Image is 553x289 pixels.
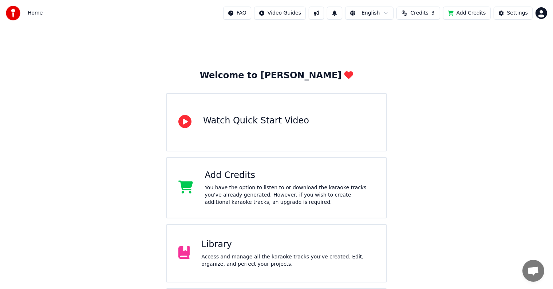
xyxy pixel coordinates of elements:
div: Open chat [522,260,544,282]
div: Watch Quick Start Video [203,115,309,127]
button: FAQ [223,7,251,20]
img: youka [6,6,20,20]
div: Add Credits [205,170,375,181]
span: Home [28,9,43,17]
nav: breadcrumb [28,9,43,17]
div: Welcome to [PERSON_NAME] [200,70,353,82]
button: Credits3 [396,7,440,20]
button: Video Guides [254,7,306,20]
div: You have the option to listen to or download the karaoke tracks you've already generated. However... [205,184,375,206]
div: Settings [507,9,528,17]
button: Add Credits [443,7,491,20]
span: Credits [410,9,428,17]
div: Library [201,239,375,250]
span: 3 [431,9,435,17]
div: Access and manage all the karaoke tracks you’ve created. Edit, organize, and perfect your projects. [201,253,375,268]
button: Settings [494,7,533,20]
